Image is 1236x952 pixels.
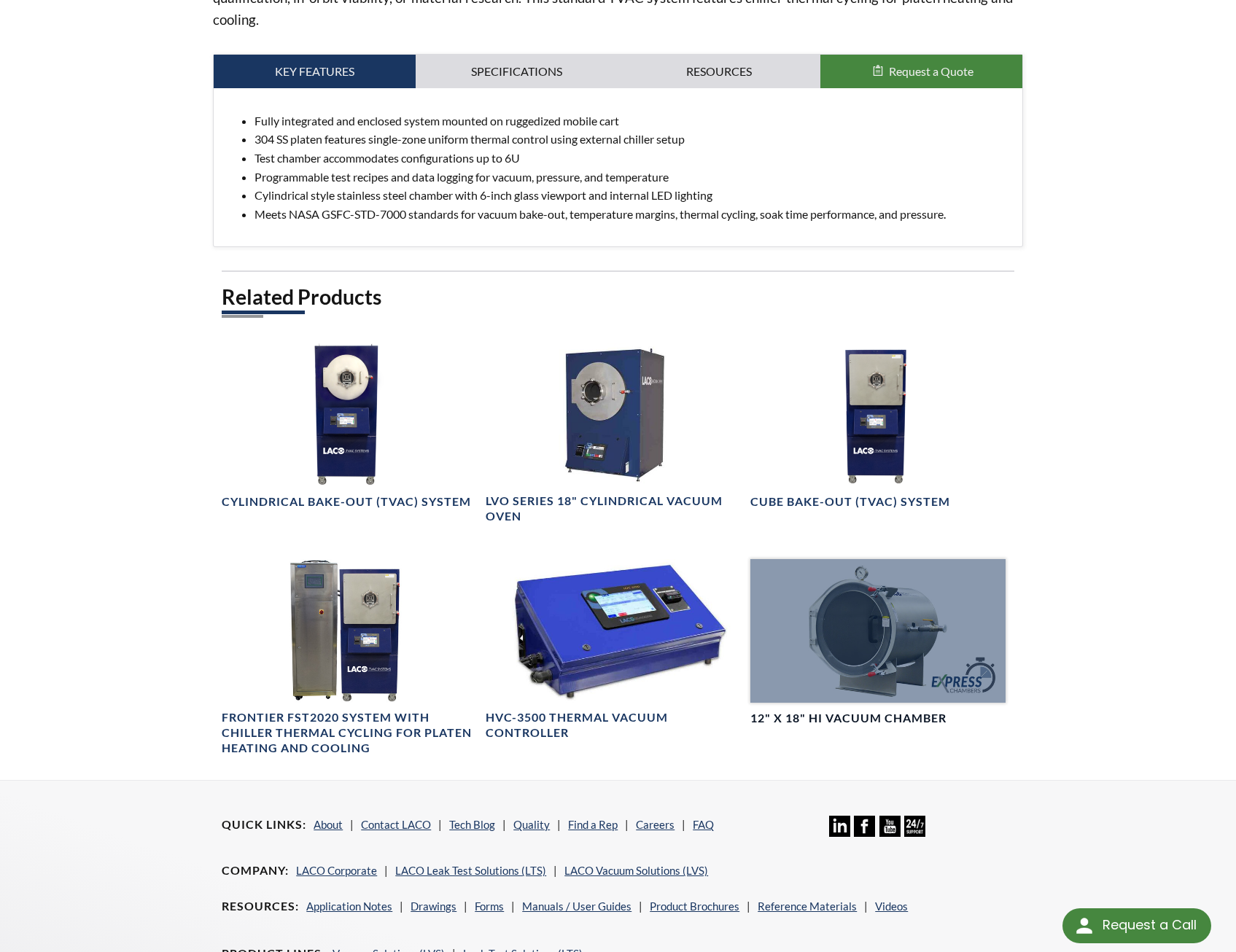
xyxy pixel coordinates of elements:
[522,900,631,913] a: Manuals / User Guides
[1073,914,1096,937] img: round button
[449,818,495,831] a: Tech Blog
[222,343,477,510] a: 6U TVAC Chamber Capacity, front viewCylindrical Bake-Out (TVAC) System
[904,826,925,839] a: 24/7 Support
[296,864,377,877] a: LACO Corporate
[486,710,741,741] h4: HVC-3500 Thermal Vacuum Controller
[875,900,908,913] a: Videos
[750,343,1006,510] a: Cube TVAC Bake-Out System, front viewCube Bake-Out (TVAC) System
[636,818,675,831] a: Careers
[254,149,1011,168] li: Test chamber accommodates configurations up to 6U
[222,494,471,510] h4: Cylindrical Bake-Out (TVAC) System
[750,559,1006,726] a: LVC1218-3112-HI Express Chamber12" X 18" HI Vacuum Chamber
[254,130,1011,149] li: 304 SS platen features single-zone uniform thermal control using external chiller setup
[254,186,1011,205] li: Cylindrical style stainless steel chamber with 6-inch glass viewport and internal LED lighting
[222,899,299,914] h4: Resources
[254,112,1011,130] li: Fully integrated and enclosed system mounted on ruggedized mobile cart
[486,493,741,524] h4: LVO Series 18" Cylindrical Vacuum Oven
[416,55,618,88] a: Specifications
[568,818,618,831] a: Find a Rep
[254,168,1011,187] li: Programmable test recipes and data logging for vacuum, pressure, and temperature
[314,818,343,831] a: About
[889,64,973,78] span: Request a Quote
[395,864,546,877] a: LACO Leak Test Solutions (LTS)
[750,711,947,726] h4: 12" X 18" HI Vacuum Chamber
[222,284,1014,311] h2: Related Products
[513,818,550,831] a: Quality
[254,205,1011,224] li: Meets NASA GSFC-STD-7000 standards for vacuum bake-out, temperature margins, thermal cycling, soa...
[1062,908,1211,943] div: Request a Call
[750,494,950,510] h4: Cube Bake-Out (TVAC) System
[475,900,504,913] a: Forms
[222,863,289,878] h4: Company
[361,818,431,831] a: Contact LACO
[222,559,477,755] a: Cube TVAC Thermal Cycling System, front viewFrontier FST2020 System with Chiller Thermal Cycling ...
[618,55,820,88] a: Resources
[214,55,416,88] a: Key Features
[820,55,1022,88] button: Request a Quote
[486,559,741,741] a: HVC-3500 Thermal Vacuum Controller, angled viewHVC-3500 Thermal Vacuum Controller
[564,864,708,877] a: LACO Vacuum Solutions (LVS)
[693,818,714,831] a: FAQ
[222,817,306,832] h4: Quick Links
[1103,908,1197,942] div: Request a Call
[222,710,477,755] h4: Frontier FST2020 System with Chiller Thermal Cycling for Platen Heating and Cooling
[411,900,456,913] a: Drawings
[758,900,857,913] a: Reference Materials
[306,900,392,913] a: Application Notes
[486,343,741,525] a: Vacuum Oven Cylindrical Chamber front angle viewLVO Series 18" Cylindrical Vacuum Oven
[650,900,739,913] a: Product Brochures
[904,816,925,837] img: 24/7 Support Icon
